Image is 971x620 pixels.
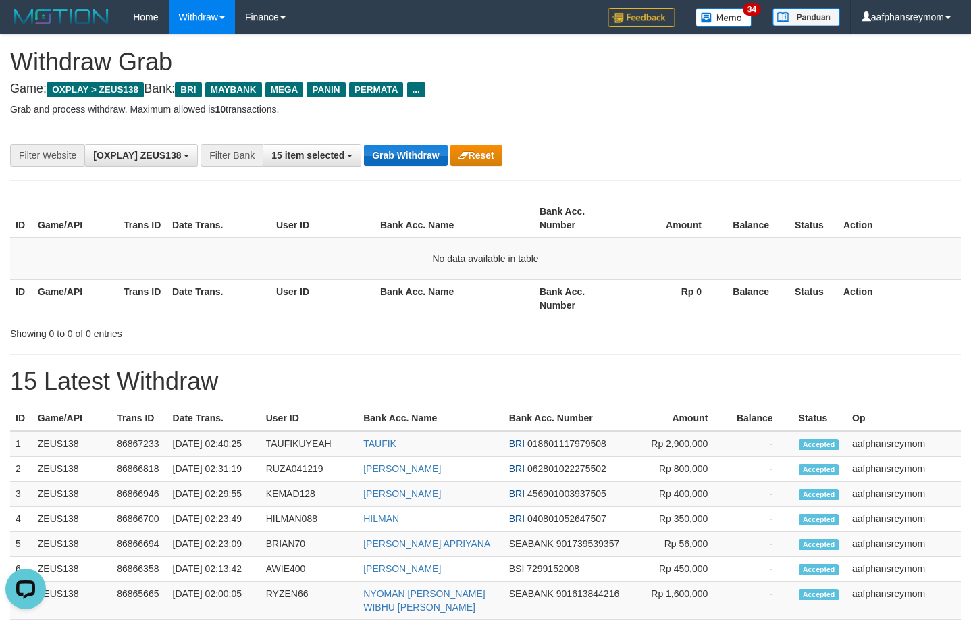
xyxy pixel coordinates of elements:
[32,431,111,457] td: ZEUS138
[363,538,490,549] a: [PERSON_NAME] APRIYANA
[271,279,375,317] th: User ID
[111,431,167,457] td: 86867233
[10,406,32,431] th: ID
[307,82,345,97] span: PANIN
[349,82,404,97] span: PERMATA
[799,489,839,500] span: Accepted
[527,563,579,574] span: Copy 7299152008 to clipboard
[263,144,361,167] button: 15 item selected
[799,464,839,475] span: Accepted
[10,7,113,27] img: MOTION_logo.png
[633,431,729,457] td: Rp 2,900,000
[847,557,961,582] td: aafphansreymom
[620,199,722,238] th: Amount
[743,3,761,16] span: 34
[509,513,525,524] span: BRI
[608,8,675,27] img: Feedback.jpg
[167,457,261,482] td: [DATE] 02:31:19
[47,82,144,97] span: OXPLAY > ZEUS138
[111,507,167,532] td: 86866700
[167,532,261,557] td: [DATE] 02:23:09
[799,539,839,550] span: Accepted
[793,406,847,431] th: Status
[556,588,619,599] span: Copy 901613844216 to clipboard
[261,507,358,532] td: HILMAN088
[205,82,262,97] span: MAYBANK
[32,457,111,482] td: ZEUS138
[118,199,167,238] th: Trans ID
[261,532,358,557] td: BRIAN70
[10,507,32,532] td: 4
[111,482,167,507] td: 86866946
[789,199,838,238] th: Status
[10,199,32,238] th: ID
[728,457,793,482] td: -
[847,532,961,557] td: aafphansreymom
[10,368,961,395] h1: 15 Latest Withdraw
[167,431,261,457] td: [DATE] 02:40:25
[167,507,261,532] td: [DATE] 02:23:49
[167,557,261,582] td: [DATE] 02:13:42
[167,406,261,431] th: Date Trans.
[799,439,839,450] span: Accepted
[10,82,961,96] h4: Game: Bank:
[10,321,394,340] div: Showing 0 to 0 of 0 entries
[633,457,729,482] td: Rp 800,000
[363,463,441,474] a: [PERSON_NAME]
[620,279,722,317] th: Rp 0
[363,438,396,449] a: TAUFIK
[527,438,606,449] span: Copy 018601117979508 to clipboard
[509,538,554,549] span: SEABANK
[261,406,358,431] th: User ID
[10,49,961,76] h1: Withdraw Grab
[407,82,425,97] span: ...
[271,150,344,161] span: 15 item selected
[375,279,534,317] th: Bank Acc. Name
[111,582,167,620] td: 86865665
[728,582,793,620] td: -
[10,103,961,116] p: Grab and process withdraw. Maximum allowed is transactions.
[633,482,729,507] td: Rp 400,000
[118,279,167,317] th: Trans ID
[527,463,606,474] span: Copy 062801022275502 to clipboard
[167,279,271,317] th: Date Trans.
[364,145,447,166] button: Grab Withdraw
[450,145,502,166] button: Reset
[728,406,793,431] th: Balance
[799,564,839,575] span: Accepted
[509,463,525,474] span: BRI
[728,557,793,582] td: -
[504,406,633,431] th: Bank Acc. Number
[847,582,961,620] td: aafphansreymom
[10,238,961,280] td: No data available in table
[10,532,32,557] td: 5
[696,8,752,27] img: Button%20Memo.svg
[10,279,32,317] th: ID
[633,406,729,431] th: Amount
[799,514,839,525] span: Accepted
[167,582,261,620] td: [DATE] 02:00:05
[261,431,358,457] td: TAUFIKUYEAH
[363,488,441,499] a: [PERSON_NAME]
[10,144,84,167] div: Filter Website
[847,482,961,507] td: aafphansreymom
[175,82,201,97] span: BRI
[32,279,118,317] th: Game/API
[847,507,961,532] td: aafphansreymom
[363,513,399,524] a: HILMAN
[111,532,167,557] td: 86866694
[722,279,789,317] th: Balance
[215,104,226,115] strong: 10
[633,532,729,557] td: Rp 56,000
[534,279,620,317] th: Bank Acc. Number
[847,457,961,482] td: aafphansreymom
[261,582,358,620] td: RYZEN66
[93,150,181,161] span: [OXPLAY] ZEUS138
[261,482,358,507] td: KEMAD128
[32,199,118,238] th: Game/API
[32,482,111,507] td: ZEUS138
[32,532,111,557] td: ZEUS138
[509,488,525,499] span: BRI
[847,406,961,431] th: Op
[32,582,111,620] td: ZEUS138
